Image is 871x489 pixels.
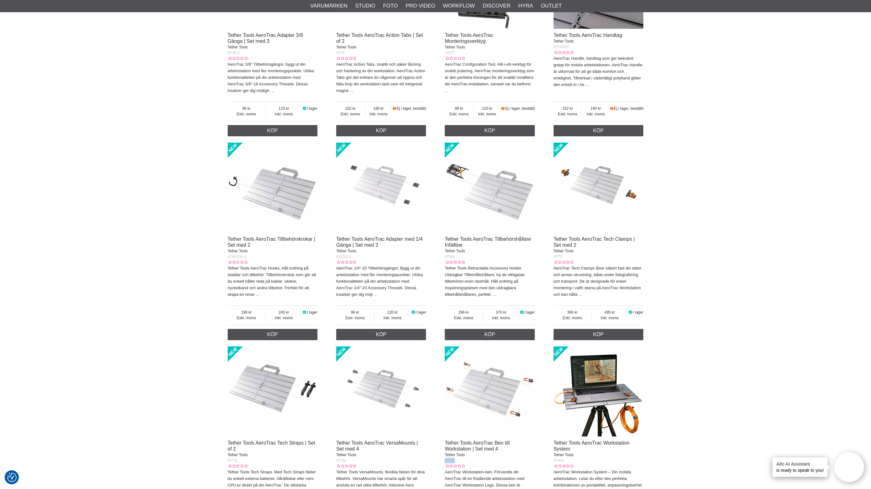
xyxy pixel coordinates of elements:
[554,50,574,55] div: Kundbetyg: 0
[336,463,356,469] div: Kundbetyg: 0
[554,346,644,436] img: Tether Tools AeroTrac Workstation System
[374,292,378,297] a: …
[336,51,345,55] span: ATAT
[445,143,535,233] img: Tether Tools AeroTrac Tillbehörshållare Infällbar
[336,111,365,117] span: Exkl. moms
[582,111,609,117] span: Inkl. moms
[585,82,590,87] a: …
[397,106,426,111] span: Ej i lager, beställd
[365,111,392,117] span: Inkl. moms
[445,106,473,111] span: 96
[350,88,354,93] a: …
[336,265,426,298] p: AeroTrac 1/4"-20 Tillbehörsgängor, Bygg ut din arbetsstation med fler monteringspunkter. Utöka fu...
[505,106,535,111] span: Ej i lager, beställd
[355,2,375,10] a: Studio
[302,106,307,111] i: I lager
[554,55,644,88] p: AeroTrac Handle, handtag som ger bekvämt grepp för mobila arbetstationen. AeroTrac Handle är utfo...
[336,33,423,44] a: Tether Tools AeroTrac Action Tabs | Set of 2
[554,111,582,117] span: Exkl. moms
[228,463,248,469] div: Kundbetyg: 0
[336,106,365,111] span: 152
[554,260,574,265] div: Kundbetyg: 0
[445,111,473,117] span: Exkl. moms
[554,255,563,259] span: ATTC
[374,315,411,321] span: Inkl. moms
[310,2,347,10] a: Varumärken
[336,143,426,233] img: Tether Tools AeroTrac Adapter med 1/4 Gänga | Set med 3
[365,106,392,111] span: 190
[445,315,483,321] span: Exkl. moms
[519,310,524,315] i: I lager
[501,106,505,111] i: Beställd
[483,2,510,10] a: Discover
[228,236,316,248] a: Tether Tools AeroTrac Tillbehörskrokar | Set med 2
[518,2,533,10] a: Hyra
[483,315,519,321] span: Inkl. moms
[554,463,574,469] div: Kundbetyg: 0
[228,255,246,259] span: ATHOOK-2
[554,106,582,111] span: 152
[336,61,426,94] p: AeroTrac Action Tabs, snabb och säker låsning och hantering av din workstation. AeroTrac Action T...
[443,2,475,10] a: Workflow
[336,260,356,265] div: Kundbetyg: 0
[445,255,455,259] span: ATRH
[554,33,622,38] a: Tether Tools AeroTrac Handtag
[554,236,635,248] a: Tether Tools AeroTrac Tech Clamps | Set med 2
[554,453,574,457] span: Tether Tools
[579,292,583,297] a: …
[307,106,317,111] span: I lager
[228,346,318,436] img: Tether Tools AeroTrac Tech Straps | Set of 2
[228,143,318,233] img: Tether Tools AeroTrac Tillbehörskrokar | Set med 2
[336,440,418,451] a: Tether Tools AeroTrac VersaMounts | Set med 4
[228,329,318,340] a: Köp
[445,310,483,315] span: 296
[492,292,496,297] a: …
[266,310,302,315] span: 245
[228,249,248,253] span: Tether Tools
[228,111,266,117] span: Exkl. moms
[336,329,426,340] a: Köp
[554,39,574,43] span: Tether Tools
[228,61,318,94] p: AeroTrac 3/8" Tillbehörsgängor, bygg ut din arbetsstation med fler monteringspunkter. Utöka funkt...
[336,310,374,315] span: 96
[228,453,248,457] span: Tether Tools
[772,457,828,477] div: is ready to speak to you!
[445,56,465,61] div: Kundbetyg: 0
[228,125,318,136] a: Köp
[266,315,302,321] span: Inkl. moms
[445,260,465,265] div: Kundbetyg: 0
[554,249,574,253] span: Tether Tools
[336,458,346,463] span: ATVM
[473,106,501,111] span: 120
[228,45,248,49] span: Tether Tools
[554,125,644,136] a: Köp
[541,2,562,10] a: Outlet
[483,310,519,315] span: 370
[554,310,591,315] span: 396
[392,106,397,111] i: Beställd
[271,88,275,93] a: …
[374,310,411,315] span: 120
[383,2,398,10] a: Foto
[445,453,465,457] span: Tether Tools
[445,236,531,248] a: Tether Tools AeroTrac Tillbehörshållare Infällbar
[336,315,374,321] span: Exkl. moms
[228,265,318,298] p: Tether Tools AeroTrac Hooks, håll ordning på sladdar och tillbehör. Tillbehörskrokar som gör att ...
[228,56,248,61] div: Kundbetyg: 0
[591,315,628,321] span: Inkl. moms
[336,45,356,49] span: Tether Tools
[445,88,449,93] a: …
[336,125,426,136] a: Köp
[445,265,535,298] p: Tether Tools Retractable Accessory Holder. Utdragbar Tillbehållshållare, ha de viktigaste tillbeh...
[591,310,628,315] span: 495
[614,106,643,111] span: Ej i lager, beställd
[445,125,535,136] a: Köp
[336,453,356,457] span: Tether Tools
[307,310,317,315] span: I lager
[228,33,303,44] a: Tether Tools AeroTrac Adapter 3/8 Gänga | Set med 3
[554,329,644,340] a: Köp
[228,260,248,265] div: Kundbetyg: 0
[609,106,614,111] i: Beställd
[445,458,455,463] span: ATWL
[554,265,644,298] p: AeroTrac Tech Clamps låser säkert fast din dator och annan utrustning, både under fotografering o...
